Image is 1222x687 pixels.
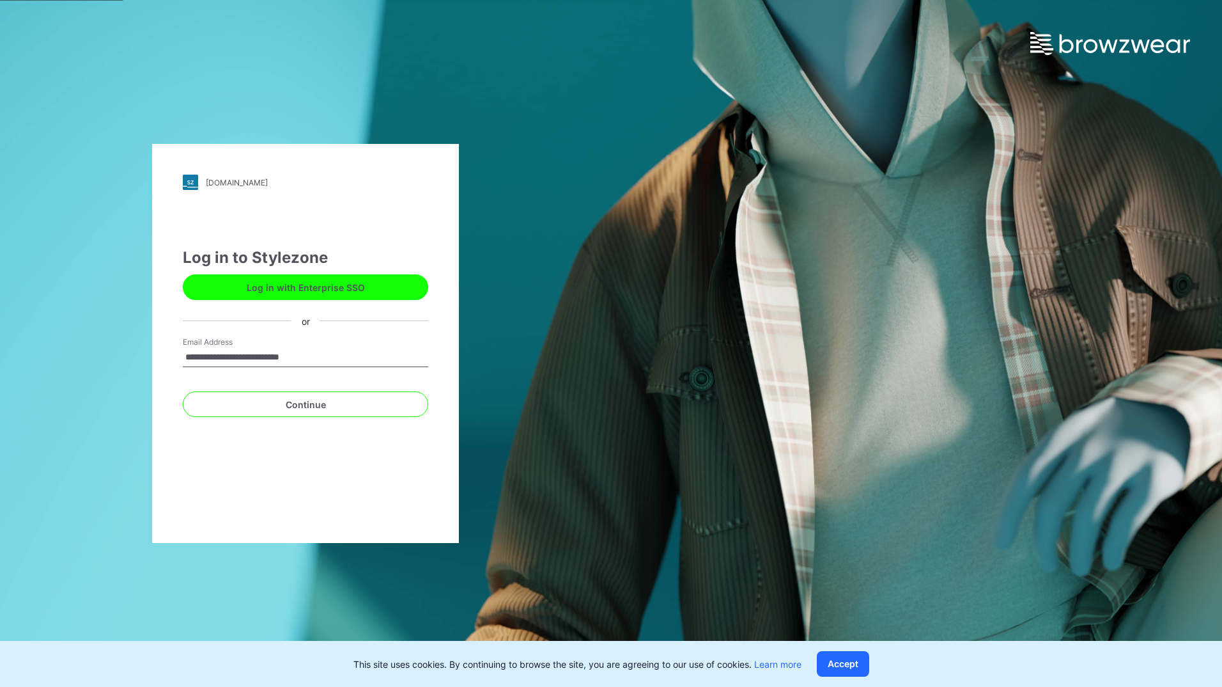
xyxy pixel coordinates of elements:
[183,175,198,190] img: stylezone-logo.562084cfcfab977791bfbf7441f1a819.svg
[206,178,268,187] div: [DOMAIN_NAME]
[1030,32,1190,55] img: browzwear-logo.e42bd6dac1945053ebaf764b6aa21510.svg
[183,336,272,348] label: Email Address
[183,391,428,417] button: Continue
[754,659,801,670] a: Learn more
[291,314,320,328] div: or
[183,175,428,190] a: [DOMAIN_NAME]
[183,274,428,300] button: Log in with Enterprise SSO
[817,651,869,677] button: Accept
[183,246,428,269] div: Log in to Stylezone
[353,658,801,671] p: This site uses cookies. By continuing to browse the site, you are agreeing to our use of cookies.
